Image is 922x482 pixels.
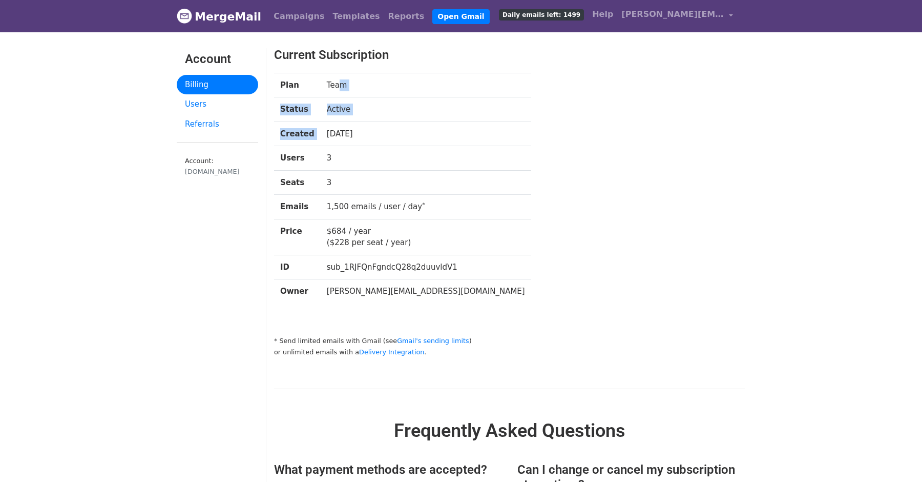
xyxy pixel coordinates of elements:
h3: Current Subscription [274,48,705,63]
img: MergeMail logo [177,8,192,24]
th: Plan [274,73,321,97]
a: Gmail's sending limits [397,337,469,345]
h3: What payment methods are accepted? [274,463,502,477]
td: Active [321,97,531,122]
h3: Account [185,52,250,67]
th: Emails [274,195,321,219]
a: [PERSON_NAME][EMAIL_ADDRESS][DOMAIN_NAME] [617,4,737,28]
th: ID [274,255,321,279]
iframe: Chat Widget [871,433,922,482]
span: [PERSON_NAME][EMAIL_ADDRESS][DOMAIN_NAME] [621,8,724,21]
div: [DOMAIN_NAME] [185,167,250,176]
td: 3 [321,146,531,171]
a: Daily emails left: 1499 [495,4,588,25]
td: Team [321,73,531,97]
a: Users [177,94,258,114]
th: Seats [274,170,321,195]
td: [PERSON_NAME][EMAIL_ADDRESS][DOMAIN_NAME] [321,279,531,304]
th: Users [274,146,321,171]
th: Owner [274,279,321,304]
span: Daily emails left: 1499 [499,9,584,21]
a: Delivery Integration [359,348,424,356]
small: * Send limited emails with Gmail (see ) or unlimited emails with a . [274,337,472,356]
td: $684 / year ($228 per seat / year) [321,219,531,255]
th: Created [274,122,321,146]
a: Campaigns [269,6,328,27]
small: Account: [185,157,250,176]
a: MergeMail [177,6,261,27]
td: sub_1RJFQnFgndcQ28q2duuvldV1 [321,255,531,279]
th: Status [274,97,321,122]
a: Reports [384,6,429,27]
td: [DATE] [321,122,531,146]
h2: Frequently Asked Questions [274,420,745,442]
td: 3 [321,170,531,195]
a: Referrals [177,114,258,134]
a: Help [588,4,617,25]
th: Price [274,219,321,255]
a: Open Gmail [432,9,489,24]
td: 1,500 emails / user / day [321,195,531,219]
a: Templates [328,6,384,27]
a: Billing [177,75,258,95]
